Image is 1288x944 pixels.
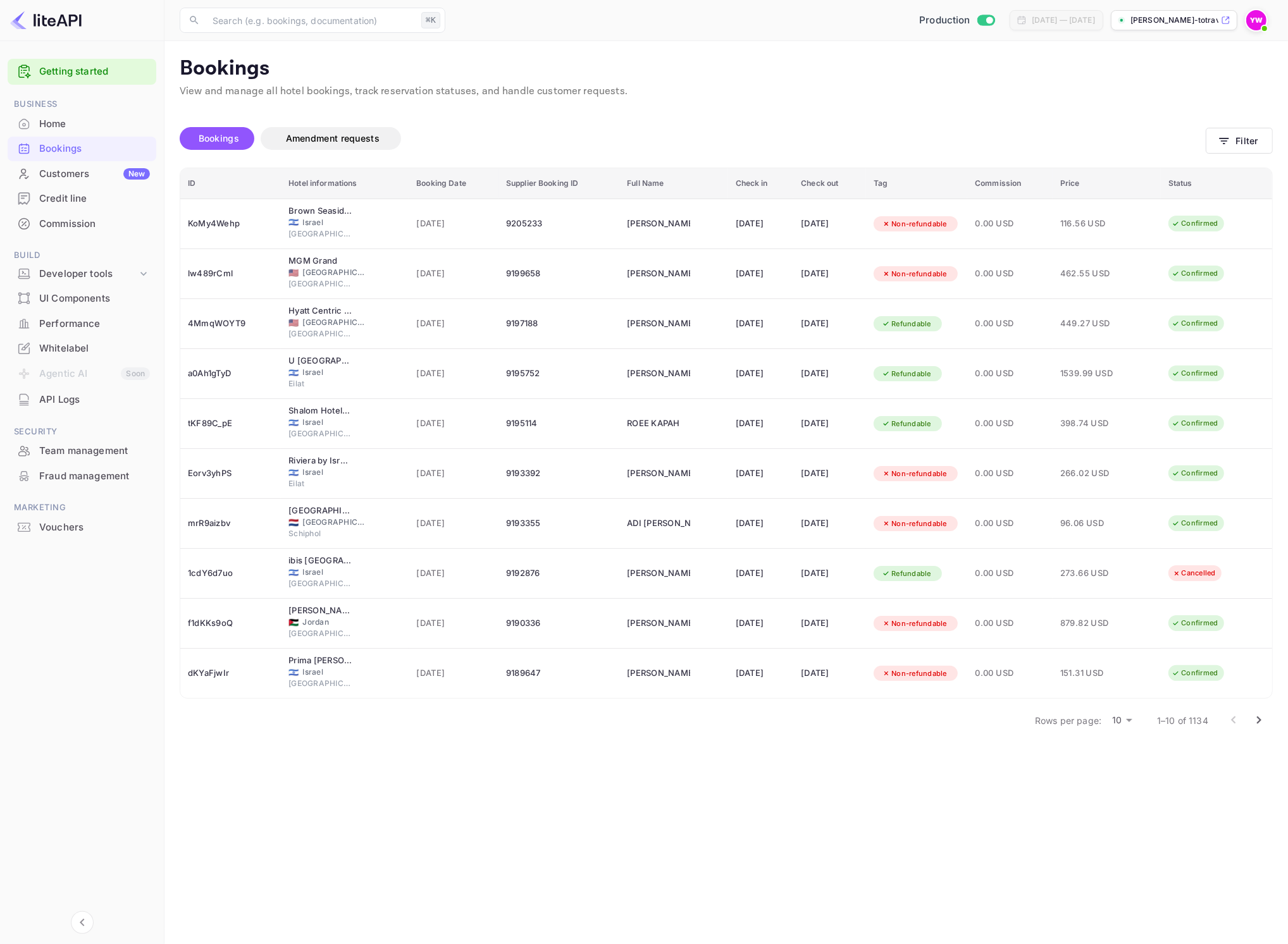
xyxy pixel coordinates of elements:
[627,463,690,484] div: OMER MAIMON
[288,555,352,567] div: ibis Jerusalem city Center - An AccorHotels Brand
[8,286,156,311] div: UI Components
[39,117,150,132] div: Home
[288,568,299,577] span: Israel
[1161,168,1272,199] th: Status
[975,517,1044,530] span: 0.00 USD
[866,168,967,199] th: Tag
[728,168,794,199] th: Check in
[619,168,728,199] th: Full Name
[302,217,366,228] span: Israel
[874,316,939,332] div: Refundable
[288,328,352,340] span: [GEOGRAPHIC_DATA]
[506,463,612,484] div: 9193392
[188,513,273,534] div: mrR9aizbv
[1163,415,1226,431] div: Confirmed
[975,567,1044,580] span: 0.00 USD
[288,604,352,617] div: Hilton Amman
[1163,465,1226,481] div: Confirmed
[1206,128,1273,154] button: Filter
[801,613,858,634] div: [DATE]
[288,269,299,277] span: United States of America
[288,305,352,317] div: Hyatt Centric Brickell Miami
[627,513,690,534] div: ADI BEN SHIMOL
[1060,417,1124,431] span: 398.74 USD
[302,666,366,678] span: Israel
[736,314,786,334] div: [DATE]
[39,317,150,331] div: Performance
[288,668,299,677] span: Israel
[801,414,858,434] div: [DATE]
[8,515,156,540] div: Vouchers
[801,364,858,384] div: [DATE]
[627,264,690,284] div: SHLOMI DORI
[874,266,955,282] div: Non-refundable
[180,168,281,199] th: ID
[1130,15,1218,26] p: [PERSON_NAME]-totravel...
[302,317,366,328] span: [GEOGRAPHIC_DATA]
[975,367,1044,381] span: 0.00 USD
[8,464,156,487] a: Fraud management
[188,663,273,683] div: dKYaFjwIr
[1106,711,1137,730] div: 10
[975,417,1044,431] span: 0.00 USD
[874,366,939,382] div: Refundable
[286,133,380,144] span: Amendment requests
[793,168,866,199] th: Check out
[288,505,352,517] div: Steigenberger Airport Hotel Amsterdam
[188,314,273,334] div: 4MmqWOYT9
[416,567,491,580] span: [DATE]
[39,444,150,458] div: Team management
[1032,15,1095,26] div: [DATE] — [DATE]
[205,8,416,33] input: Search (e.g. bookings, documentation)
[801,314,858,334] div: [DATE]
[736,264,786,284] div: [DATE]
[975,217,1044,231] span: 0.00 USD
[409,168,498,199] th: Booking Date
[416,217,491,231] span: [DATE]
[288,628,352,639] span: [GEOGRAPHIC_DATA]
[874,616,955,632] div: Non-refundable
[1060,367,1124,381] span: 1539.99 USD
[8,137,156,160] a: Bookings
[288,228,352,240] span: [GEOGRAPHIC_DATA]
[8,97,156,111] span: Business
[288,618,299,627] span: Jordan
[416,317,491,331] span: [DATE]
[8,312,156,336] div: Performance
[1060,467,1124,481] span: 266.02 USD
[506,613,612,634] div: 9190336
[8,286,156,310] a: UI Components
[975,317,1044,331] span: 0.00 USD
[967,168,1052,199] th: Commission
[8,501,156,515] span: Marketing
[288,378,352,389] span: Eilat
[180,56,1273,82] p: Bookings
[1163,266,1226,281] div: Confirmed
[736,513,786,534] div: [DATE]
[8,312,156,335] a: Performance
[1163,316,1226,331] div: Confirmed
[288,405,352,417] div: Shalom Hotel & Relax - an Atlas Boutique Hotel
[506,314,612,334] div: 9197188
[8,464,156,489] div: Fraud management
[736,463,786,484] div: [DATE]
[498,168,619,199] th: Supplier Booking ID
[188,214,273,234] div: KoMy4Wehp
[506,214,612,234] div: 9205233
[39,192,150,206] div: Credit line
[627,663,690,683] div: TAMAR YOSEF
[8,137,156,161] div: Bookings
[506,513,612,534] div: 9193355
[39,291,150,306] div: UI Components
[506,264,612,284] div: 9199658
[421,12,440,28] div: ⌘K
[288,678,352,689] span: [GEOGRAPHIC_DATA]
[736,663,786,683] div: [DATE]
[288,278,352,290] span: [GEOGRAPHIC_DATA]
[736,214,786,234] div: [DATE]
[1163,515,1226,531] div: Confirmed
[1163,216,1226,231] div: Confirmed
[874,516,955,532] div: Non-refundable
[8,112,156,137] div: Home
[39,267,137,281] div: Developer tools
